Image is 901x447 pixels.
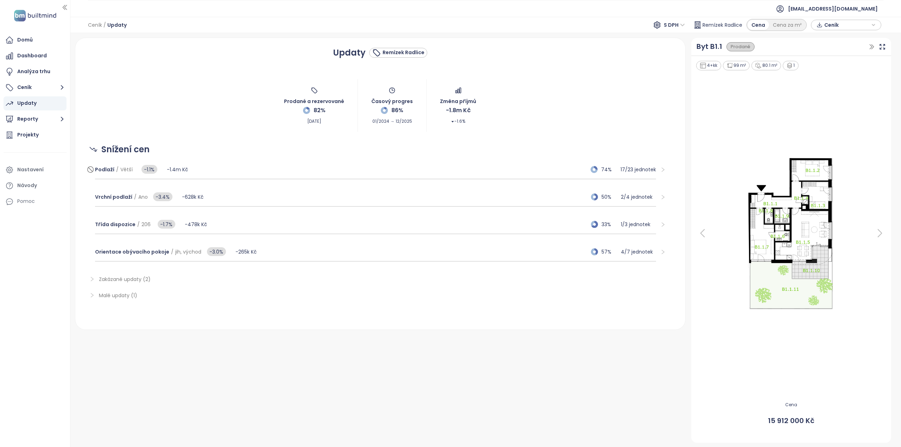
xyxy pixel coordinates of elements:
[660,249,666,255] span: right
[95,193,132,200] span: Vrchní podlaží
[4,81,67,95] button: Ceník
[141,165,157,174] span: -1.1%
[751,61,781,70] div: 80.1 m²
[17,51,47,60] div: Dashboard
[95,248,169,255] span: Orientace obývacího pokoje
[601,221,617,228] span: 33%
[103,19,106,31] span: /
[185,221,207,228] span: -478k Kč
[769,20,806,30] div: Cena za m²
[17,165,44,174] div: Nastavení
[99,292,137,299] span: Malé updaty (1)
[739,154,843,312] img: Floor plan
[89,276,95,282] span: right
[621,193,656,201] p: 2 / 4 jednotek
[4,179,67,193] a: Návody
[107,19,127,31] span: Updaty
[284,94,344,105] span: Prodané a rezervované
[697,41,722,52] a: Byt B1.1
[175,248,201,255] span: jih, východ
[451,115,465,125] span: -1.6%
[696,61,721,70] div: 4+kk
[783,61,799,70] div: 1
[167,166,188,173] span: -1.4m Kč
[17,181,37,190] div: Návody
[17,130,39,139] div: Projekty
[601,166,617,173] span: 74%
[723,61,750,70] div: 99 m²
[726,42,755,52] div: Prodané
[89,293,95,298] span: right
[17,197,35,206] div: Pomoc
[695,415,887,426] span: 15 912 000 Kč
[621,221,656,228] p: 1 / 3 jednotek
[4,163,67,177] a: Nastavení
[307,115,321,125] span: [DATE]
[116,166,119,173] span: /
[171,248,174,255] span: /
[12,8,58,23] img: logo
[446,106,471,115] span: -1.8m Kč
[120,166,133,173] span: Větší
[660,194,666,200] span: right
[660,222,666,227] span: right
[314,106,326,115] span: 82%
[4,33,67,47] a: Domů
[99,276,151,283] span: Zakázané updaty (2)
[788,0,878,17] span: [EMAIL_ADDRESS][DOMAIN_NAME]
[138,193,148,200] span: Ano
[695,402,887,408] span: Cena
[702,19,742,31] span: Remízek Radlice
[601,248,617,256] span: 57%
[824,20,870,30] span: Ceník
[601,193,617,201] span: 50%
[391,106,403,115] span: 86%
[4,96,67,110] a: Updaty
[17,99,37,108] div: Updaty
[95,221,136,228] span: Třída dispozice
[815,20,877,30] div: button
[158,220,175,229] span: -1.7%
[101,143,150,156] span: Snížení cen
[371,94,413,105] span: Časový progres
[235,248,257,255] span: -265k Kč
[383,49,424,56] div: Remízek Radlice
[17,67,50,76] div: Analýza trhu
[182,193,203,200] span: -628k Kč
[660,167,666,172] span: right
[620,166,656,173] p: 17 / 23 jednotek
[440,94,476,105] span: Změna příjmů
[17,36,33,44] div: Domů
[4,112,67,126] button: Reporty
[95,166,114,173] span: Podlaží
[4,194,67,209] div: Pomoc
[333,46,366,59] h1: Updaty
[137,221,140,228] span: /
[451,120,454,123] span: caret-down
[621,248,656,256] p: 4 / 7 jednotek
[207,247,226,256] span: -3.0%
[4,65,67,79] a: Analýza trhu
[153,192,172,201] span: -3.4%
[141,221,151,228] span: 206
[372,115,412,125] span: 01/2024 → 12/2025
[664,20,685,30] span: S DPH
[748,20,769,30] div: Cena
[4,49,67,63] a: Dashboard
[134,193,137,200] span: /
[88,19,102,31] span: Ceník
[4,128,67,142] a: Projekty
